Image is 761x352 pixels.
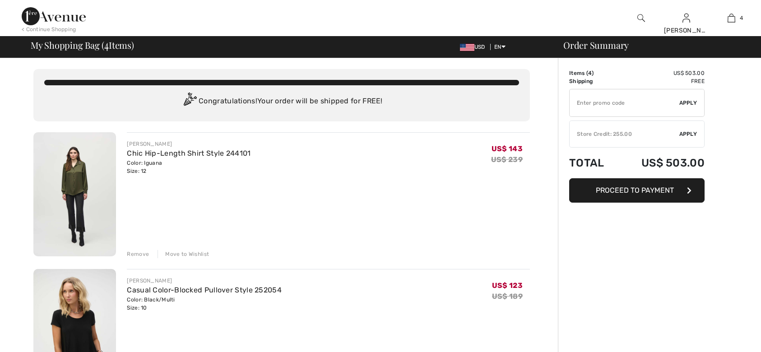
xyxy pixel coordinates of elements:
[104,38,109,50] span: 4
[492,292,523,301] s: US$ 189
[127,286,282,294] a: Casual Color-Blocked Pullover Style 252054
[460,44,474,51] img: US Dollar
[679,130,697,138] span: Apply
[617,77,705,85] td: Free
[33,132,116,256] img: Chic Hip-Length Shirt Style 244101
[664,26,708,35] div: [PERSON_NAME]
[569,77,617,85] td: Shipping
[552,41,756,50] div: Order Summary
[158,250,209,258] div: Move to Wishlist
[127,140,251,148] div: [PERSON_NAME]
[740,14,743,22] span: 4
[637,13,645,23] img: search the website
[569,148,617,178] td: Total
[181,93,199,111] img: Congratulation2.svg
[682,14,690,22] a: Sign In
[127,250,149,258] div: Remove
[679,99,697,107] span: Apply
[588,70,592,76] span: 4
[127,296,282,312] div: Color: Black/Multi Size: 10
[127,277,282,285] div: [PERSON_NAME]
[31,41,134,50] span: My Shopping Bag ( Items)
[127,149,251,157] a: Chic Hip-Length Shirt Style 244101
[728,13,735,23] img: My Bag
[617,69,705,77] td: US$ 503.00
[127,159,251,175] div: Color: Iguana Size: 12
[569,69,617,77] td: Items ( )
[570,130,679,138] div: Store Credit: 255.00
[617,148,705,178] td: US$ 503.00
[22,7,86,25] img: 1ère Avenue
[492,281,523,290] span: US$ 123
[44,93,519,111] div: Congratulations! Your order will be shipped for FREE!
[491,155,523,164] s: US$ 239
[492,144,523,153] span: US$ 143
[494,44,506,50] span: EN
[22,25,76,33] div: < Continue Shopping
[569,178,705,203] button: Proceed to Payment
[460,44,489,50] span: USD
[709,13,753,23] a: 4
[596,186,674,195] span: Proceed to Payment
[570,89,679,116] input: Promo code
[682,13,690,23] img: My Info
